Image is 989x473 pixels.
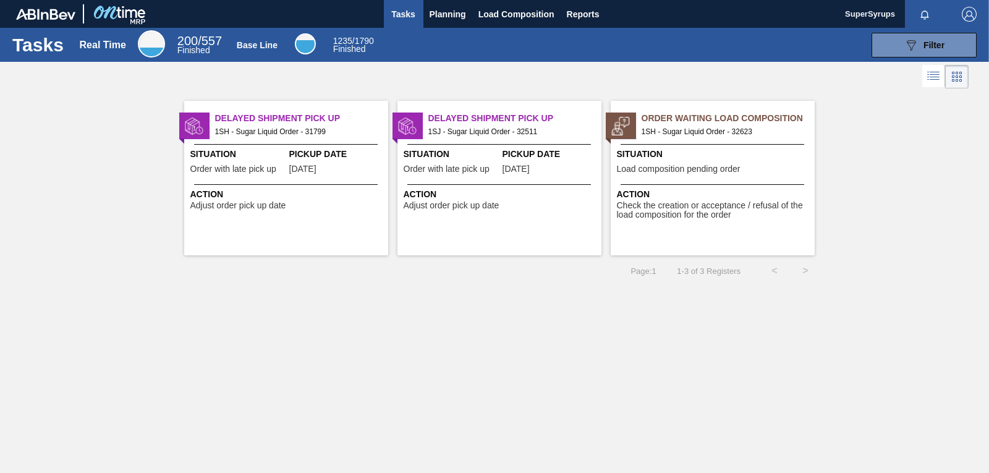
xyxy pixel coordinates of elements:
[428,125,592,138] span: 1SJ - Sugar Liquid Order - 32511
[675,266,741,276] span: 1 - 3 of 3 Registers
[404,201,499,210] span: Adjust order pick up date
[390,7,417,22] span: Tasks
[923,40,944,50] span: Filter
[177,45,210,55] span: Finished
[759,255,790,286] button: <
[333,37,374,53] div: Base Line
[428,112,601,125] span: Delayed Shipment Pick Up
[404,164,490,174] span: Order with late pick up
[430,7,466,22] span: Planning
[80,40,126,51] div: Real Time
[295,33,316,54] div: Base Line
[289,148,385,161] span: Pickup Date
[503,148,598,161] span: Pickup Date
[185,117,203,135] img: status
[16,9,75,20] img: TNhmsLtSVTkK8tSr43FrP2fwEKptu5GPRR3wAAAABJRU5ErkJggg==
[617,164,741,174] span: Load composition pending order
[190,188,385,201] span: Action
[177,34,198,48] span: 200
[237,40,278,50] div: Base Line
[190,164,276,174] span: Order with late pick up
[905,6,944,23] button: Notifications
[177,36,222,54] div: Real Time
[215,125,378,138] span: 1SH - Sugar Liquid Order - 31799
[617,201,812,220] span: Check the creation or acceptance / refusal of the load composition for the order
[611,117,630,135] img: status
[333,36,352,46] span: 1235
[215,112,388,125] span: Delayed Shipment Pick Up
[642,112,815,125] span: Order Waiting Load Composition
[289,164,316,174] span: 09/17/2025
[138,30,165,58] div: Real Time
[790,255,821,286] button: >
[922,65,945,88] div: List Vision
[177,34,222,48] span: / 557
[190,148,286,161] span: Situation
[617,188,812,201] span: Action
[503,164,530,174] span: 10/04/2025
[190,201,286,210] span: Adjust order pick up date
[567,7,600,22] span: Reports
[872,33,977,58] button: Filter
[333,36,374,46] span: / 1790
[945,65,969,88] div: Card Vision
[642,125,805,138] span: 1SH - Sugar Liquid Order - 32623
[404,188,598,201] span: Action
[333,44,366,54] span: Finished
[478,7,554,22] span: Load Composition
[630,266,656,276] span: Page : 1
[12,38,64,52] h1: Tasks
[617,148,812,161] span: Situation
[404,148,499,161] span: Situation
[962,7,977,22] img: Logout
[398,117,417,135] img: status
